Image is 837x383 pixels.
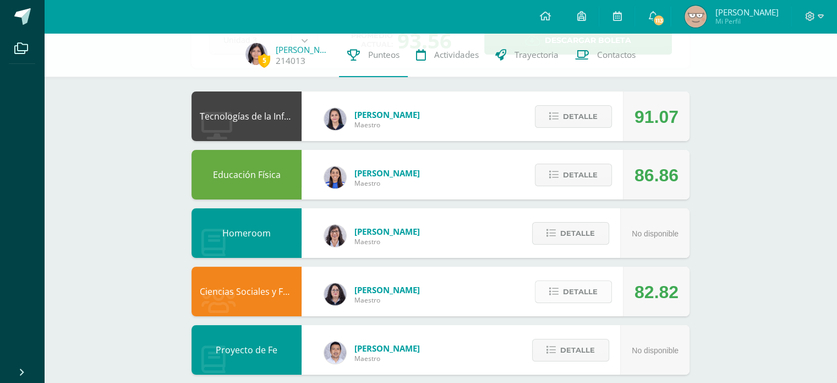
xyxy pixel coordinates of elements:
[563,282,598,302] span: Detalle
[339,33,408,77] a: Punteos
[532,222,609,245] button: Detalle
[368,49,400,61] span: Punteos
[632,229,679,238] span: No disponible
[535,280,612,303] button: Detalle
[634,150,679,200] div: 86.86
[192,150,302,199] div: Educación Física
[354,226,420,237] span: [PERSON_NAME]
[535,105,612,128] button: Detalle
[563,106,598,127] span: Detalle
[634,92,679,142] div: 91.07
[354,354,420,363] span: Maestro
[354,168,420,179] span: [PERSON_NAME]
[563,165,598,185] span: Detalle
[192,91,302,141] div: Tecnologías de la Información y Comunicación: Computación
[632,346,679,355] span: No disponible
[653,14,665,26] span: 113
[434,49,479,61] span: Actividades
[258,53,270,67] span: 5
[192,208,302,258] div: Homeroom
[487,33,567,77] a: Trayectoria
[715,17,778,26] span: Mi Perfil
[354,343,420,354] span: [PERSON_NAME]
[324,108,346,130] img: dbcf09110664cdb6f63fe058abfafc14.png
[685,6,707,28] img: e3abb1ebbe6d3481a363f12c8e97d852.png
[715,7,778,18] span: [PERSON_NAME]
[408,33,487,77] a: Actividades
[276,44,331,55] a: [PERSON_NAME]
[354,237,420,246] span: Maestro
[354,295,420,305] span: Maestro
[560,340,595,360] span: Detalle
[567,33,644,77] a: Contactos
[515,49,559,61] span: Trayectoria
[192,267,302,316] div: Ciencias Sociales y Formación Ciudadana
[532,339,609,362] button: Detalle
[560,223,595,244] span: Detalle
[634,267,679,317] div: 82.82
[324,283,346,305] img: f270ddb0ea09d79bf84e45c6680ec463.png
[245,43,267,65] img: 78f9c5fdbb028d837d9f8170ef0242ea.png
[535,164,612,186] button: Detalle
[597,49,636,61] span: Contactos
[192,325,302,375] div: Proyecto de Fe
[324,166,346,188] img: 0eea5a6ff783132be5fd5ba128356f6f.png
[354,284,420,295] span: [PERSON_NAME]
[354,109,420,120] span: [PERSON_NAME]
[276,55,305,67] a: 214013
[324,342,346,364] img: 4582bc727a9698f22778fe954f29208c.png
[354,179,420,188] span: Maestro
[354,120,420,130] span: Maestro
[324,225,346,247] img: 11d0a4ab3c631824f792e502224ffe6b.png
